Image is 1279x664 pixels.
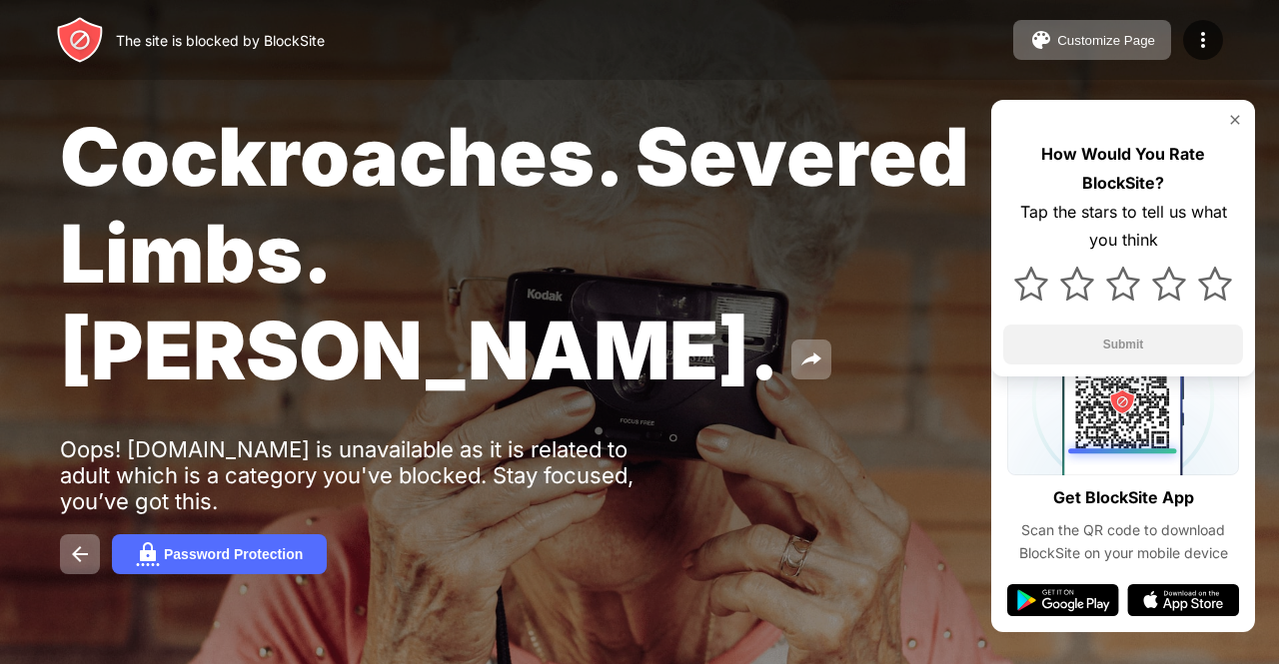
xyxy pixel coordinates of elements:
[116,32,325,49] div: The site is blocked by BlockSite
[136,542,160,566] img: password.svg
[1191,28,1215,52] img: menu-icon.svg
[1198,267,1232,301] img: star.svg
[1003,198,1243,256] div: Tap the stars to tell us what you think
[1003,140,1243,198] div: How Would You Rate BlockSite?
[1152,267,1186,301] img: star.svg
[1014,267,1048,301] img: star.svg
[1057,33,1155,48] div: Customize Page
[60,436,677,514] div: Oops! [DOMAIN_NAME] is unavailable as it is related to adult which is a category you've blocked. ...
[164,546,303,562] div: Password Protection
[68,542,92,566] img: back.svg
[112,534,327,574] button: Password Protection
[60,108,969,398] span: Cockroaches. Severed Limbs. [PERSON_NAME].
[1013,20,1171,60] button: Customize Page
[799,347,823,371] img: share.svg
[1106,267,1140,301] img: star.svg
[1003,325,1243,364] button: Submit
[1227,112,1243,128] img: rate-us-close.svg
[56,16,104,64] img: header-logo.svg
[1060,267,1094,301] img: star.svg
[1029,28,1053,52] img: pallet.svg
